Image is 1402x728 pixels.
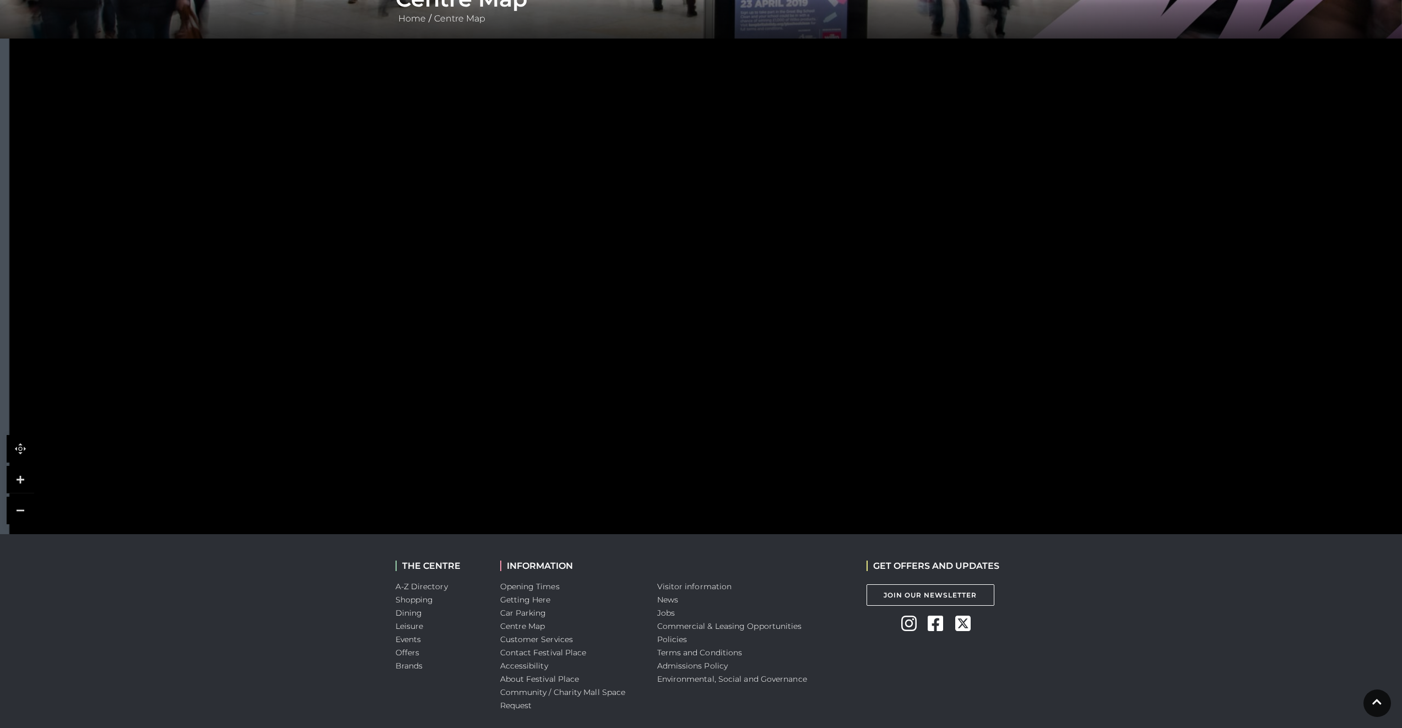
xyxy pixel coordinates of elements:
a: Community / Charity Mall Space Request [500,687,626,710]
a: Accessibility [500,661,548,671]
a: Visitor information [657,582,732,591]
a: Shopping [396,595,434,605]
a: Home [396,13,429,24]
a: Opening Times [500,582,560,591]
a: Jobs [657,608,675,618]
a: Leisure [396,621,424,631]
a: Commercial & Leasing Opportunities [657,621,802,631]
a: Dining [396,608,423,618]
h2: INFORMATION [500,561,641,571]
a: Terms and Conditions [657,648,743,658]
a: Customer Services [500,634,573,644]
a: Events [396,634,421,644]
a: Centre Map [431,13,488,24]
a: Join Our Newsletter [867,584,994,606]
a: Getting Here [500,595,551,605]
a: Centre Map [500,621,545,631]
a: Offers [396,648,420,658]
a: Contact Festival Place [500,648,587,658]
a: Policies [657,634,688,644]
h2: GET OFFERS AND UPDATES [867,561,999,571]
a: Brands [396,661,423,671]
a: A-Z Directory [396,582,448,591]
a: Car Parking [500,608,546,618]
a: About Festival Place [500,674,580,684]
a: Admissions Policy [657,661,728,671]
a: News [657,595,678,605]
h2: THE CENTRE [396,561,484,571]
a: Environmental, Social and Governance [657,674,807,684]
